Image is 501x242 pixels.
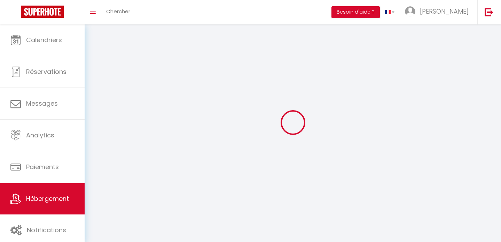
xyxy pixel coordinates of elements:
[420,7,469,16] span: [PERSON_NAME]
[21,6,64,18] img: Super Booking
[26,67,66,76] span: Réservations
[106,8,130,15] span: Chercher
[405,6,415,17] img: ...
[26,131,54,139] span: Analytics
[26,194,69,203] span: Hébergement
[26,99,58,108] span: Messages
[485,8,493,16] img: logout
[27,226,66,234] span: Notifications
[26,36,62,44] span: Calendriers
[331,6,380,18] button: Besoin d'aide ?
[26,162,59,171] span: Paiements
